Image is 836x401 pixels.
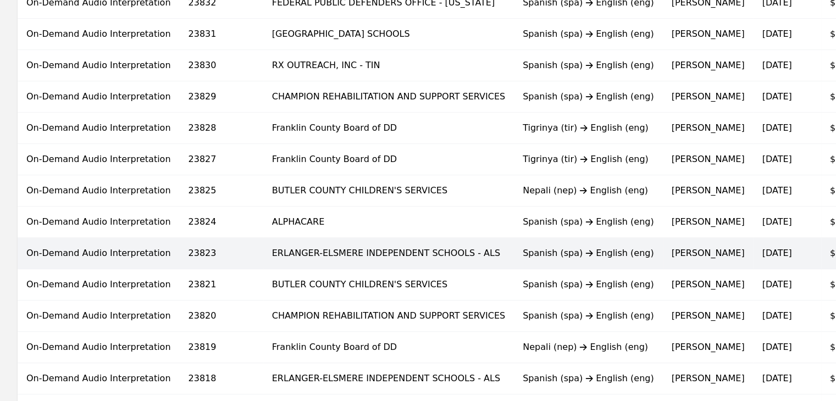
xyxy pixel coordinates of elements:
[263,207,514,238] td: ALPHACARE
[663,113,754,144] td: [PERSON_NAME]
[523,215,654,229] div: Spanish (spa) English (eng)
[18,238,180,269] td: On-Demand Audio Interpretation
[180,300,263,332] td: 23820
[18,19,180,50] td: On-Demand Audio Interpretation
[18,175,180,207] td: On-Demand Audio Interpretation
[523,247,654,260] div: Spanish (spa) English (eng)
[263,81,514,113] td: CHAMPION REHABILITATION AND SUPPORT SERVICES
[18,144,180,175] td: On-Demand Audio Interpretation
[263,19,514,50] td: [GEOGRAPHIC_DATA] SCHOOLS
[762,91,791,102] time: [DATE]
[523,372,654,385] div: Spanish (spa) English (eng)
[18,207,180,238] td: On-Demand Audio Interpretation
[663,238,754,269] td: [PERSON_NAME]
[18,363,180,394] td: On-Demand Audio Interpretation
[663,332,754,363] td: [PERSON_NAME]
[523,278,654,291] div: Spanish (spa) English (eng)
[263,238,514,269] td: ERLANGER-ELSMERE INDEPENDENT SCHOOLS - ALS
[663,50,754,81] td: [PERSON_NAME]
[18,50,180,81] td: On-Demand Audio Interpretation
[18,332,180,363] td: On-Demand Audio Interpretation
[180,207,263,238] td: 23824
[18,300,180,332] td: On-Demand Audio Interpretation
[762,342,791,352] time: [DATE]
[663,269,754,300] td: [PERSON_NAME]
[18,269,180,300] td: On-Demand Audio Interpretation
[263,332,514,363] td: Franklin County Board of DD
[523,121,654,135] div: Tigrinya (tir) English (eng)
[762,185,791,196] time: [DATE]
[18,81,180,113] td: On-Demand Audio Interpretation
[263,50,514,81] td: RX OUTREACH, INC - TIN
[18,113,180,144] td: On-Demand Audio Interpretation
[663,300,754,332] td: [PERSON_NAME]
[180,238,263,269] td: 23823
[263,175,514,207] td: BUTLER COUNTY CHILDREN'S SERVICES
[663,19,754,50] td: [PERSON_NAME]
[762,154,791,164] time: [DATE]
[523,27,654,41] div: Spanish (spa) English (eng)
[263,144,514,175] td: Franklin County Board of DD
[180,113,263,144] td: 23828
[263,113,514,144] td: Franklin County Board of DD
[523,59,654,72] div: Spanish (spa) English (eng)
[762,279,791,289] time: [DATE]
[263,363,514,394] td: ERLANGER-ELSMERE INDEPENDENT SCHOOLS - ALS
[180,175,263,207] td: 23825
[762,248,791,258] time: [DATE]
[523,90,654,103] div: Spanish (spa) English (eng)
[523,184,654,197] div: Nepali (nep) English (eng)
[523,153,654,166] div: Tigrinya (tir) English (eng)
[263,269,514,300] td: BUTLER COUNTY CHILDREN'S SERVICES
[663,363,754,394] td: [PERSON_NAME]
[762,29,791,39] time: [DATE]
[180,144,263,175] td: 23827
[663,144,754,175] td: [PERSON_NAME]
[180,19,263,50] td: 23831
[762,373,791,383] time: [DATE]
[663,81,754,113] td: [PERSON_NAME]
[762,216,791,227] time: [DATE]
[180,363,263,394] td: 23818
[180,269,263,300] td: 23821
[180,81,263,113] td: 23829
[180,332,263,363] td: 23819
[762,60,791,70] time: [DATE]
[263,300,514,332] td: CHAMPION REHABILITATION AND SUPPORT SERVICES
[663,207,754,238] td: [PERSON_NAME]
[762,122,791,133] time: [DATE]
[180,50,263,81] td: 23830
[523,341,654,354] div: Nepali (nep) English (eng)
[523,309,654,322] div: Spanish (spa) English (eng)
[762,310,791,321] time: [DATE]
[663,175,754,207] td: [PERSON_NAME]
